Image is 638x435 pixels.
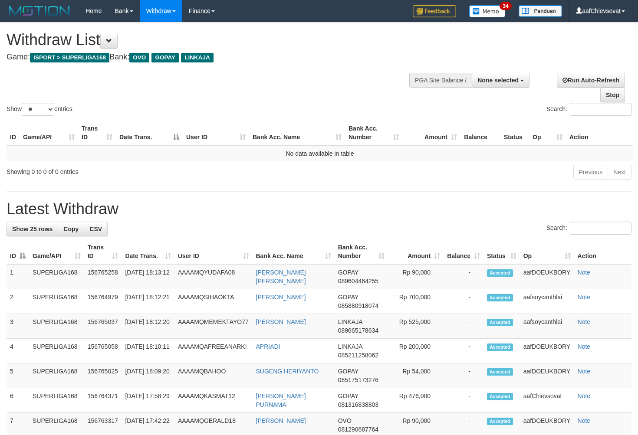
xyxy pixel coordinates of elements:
[500,2,511,10] span: 34
[183,121,249,145] th: User ID: activate to sort column ascending
[520,289,574,314] td: aafsoycanthlai
[487,343,513,351] span: Accepted
[578,318,591,325] a: Note
[84,339,122,363] td: 156765058
[249,121,345,145] th: Bank Acc. Name: activate to sort column ascending
[7,222,58,236] a: Show 25 rows
[608,165,631,180] a: Next
[403,121,460,145] th: Amount: activate to sort column ascending
[520,388,574,413] td: aafChievsovat
[574,239,631,264] th: Action
[256,417,306,424] a: [PERSON_NAME]
[151,53,179,62] span: GOPAY
[573,165,608,180] a: Previous
[477,77,519,84] span: None selected
[174,363,253,388] td: AAAAMQBAHOO
[444,239,483,264] th: Balance: activate to sort column ascending
[338,392,358,399] span: GOPAY
[338,343,362,350] span: LINKAJA
[444,363,483,388] td: -
[578,392,591,399] a: Note
[388,363,444,388] td: Rp 54,000
[578,294,591,301] a: Note
[487,393,513,400] span: Accepted
[520,363,574,388] td: aafDOEUKBORY
[345,121,403,145] th: Bank Acc. Number: activate to sort column ascending
[578,343,591,350] a: Note
[174,314,253,339] td: AAAAMQMEMEKTAYO77
[338,294,358,301] span: GOPAY
[338,278,378,285] span: Copy 089604464255 to clipboard
[469,5,506,17] img: Button%20Memo.svg
[338,368,358,375] span: GOPAY
[84,289,122,314] td: 156764979
[338,269,358,276] span: GOPAY
[460,121,500,145] th: Balance
[84,388,122,413] td: 156764371
[570,222,631,235] input: Search:
[388,388,444,413] td: Rp 476,000
[487,368,513,376] span: Accepted
[122,314,174,339] td: [DATE] 18:12:20
[7,164,260,176] div: Showing 0 to 0 of 0 entries
[529,121,566,145] th: Op: activate to sort column ascending
[253,239,335,264] th: Bank Acc. Name: activate to sort column ascending
[520,314,574,339] td: aafsoycanthlai
[63,226,79,232] span: Copy
[7,4,72,17] img: MOTION_logo.png
[557,73,625,88] a: Run Auto-Refresh
[338,417,352,424] span: OVO
[174,264,253,289] td: AAAAMQYUDAFA08
[472,73,529,88] button: None selected
[84,264,122,289] td: 156765258
[7,363,29,388] td: 5
[12,226,53,232] span: Show 25 rows
[338,376,378,383] span: Copy 085175173276 to clipboard
[7,145,633,161] td: No data available in table
[30,53,109,62] span: ISPORT > SUPERLIGA168
[444,314,483,339] td: -
[388,239,444,264] th: Amount: activate to sort column ascending
[578,417,591,424] a: Note
[519,5,562,17] img: panduan.png
[444,289,483,314] td: -
[29,388,84,413] td: SUPERLIGA168
[7,200,631,218] h1: Latest Withdraw
[256,294,306,301] a: [PERSON_NAME]
[487,418,513,425] span: Accepted
[338,352,378,359] span: Copy 085211258062 to clipboard
[338,302,378,309] span: Copy 085880918074 to clipboard
[409,73,472,88] div: PGA Site Balance /
[7,388,29,413] td: 6
[181,53,214,62] span: LINKAJA
[7,264,29,289] td: 1
[600,88,625,102] a: Stop
[122,264,174,289] td: [DATE] 18:13:12
[520,239,574,264] th: Op: activate to sort column ascending
[335,239,388,264] th: Bank Acc. Number: activate to sort column ascending
[7,53,417,62] h4: Game: Bank:
[388,339,444,363] td: Rp 200,000
[122,339,174,363] td: [DATE] 18:10:11
[566,121,633,145] th: Action
[500,121,529,145] th: Status
[174,339,253,363] td: AAAAMQAFREEANARKI
[570,103,631,116] input: Search:
[338,426,378,433] span: Copy 081290687764 to clipboard
[116,121,183,145] th: Date Trans.: activate to sort column descending
[122,239,174,264] th: Date Trans.: activate to sort column ascending
[122,388,174,413] td: [DATE] 17:58:29
[7,103,72,116] label: Show entries
[7,31,417,49] h1: Withdraw List
[413,5,456,17] img: Feedback.jpg
[22,103,54,116] select: Showentries
[487,269,513,277] span: Accepted
[174,239,253,264] th: User ID: activate to sort column ascending
[578,269,591,276] a: Note
[174,388,253,413] td: AAAAMQKASMAT12
[388,289,444,314] td: Rp 700,000
[7,121,20,145] th: ID
[256,269,306,285] a: [PERSON_NAME] [PERSON_NAME]
[388,264,444,289] td: Rp 90,000
[78,121,116,145] th: Trans ID: activate to sort column ascending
